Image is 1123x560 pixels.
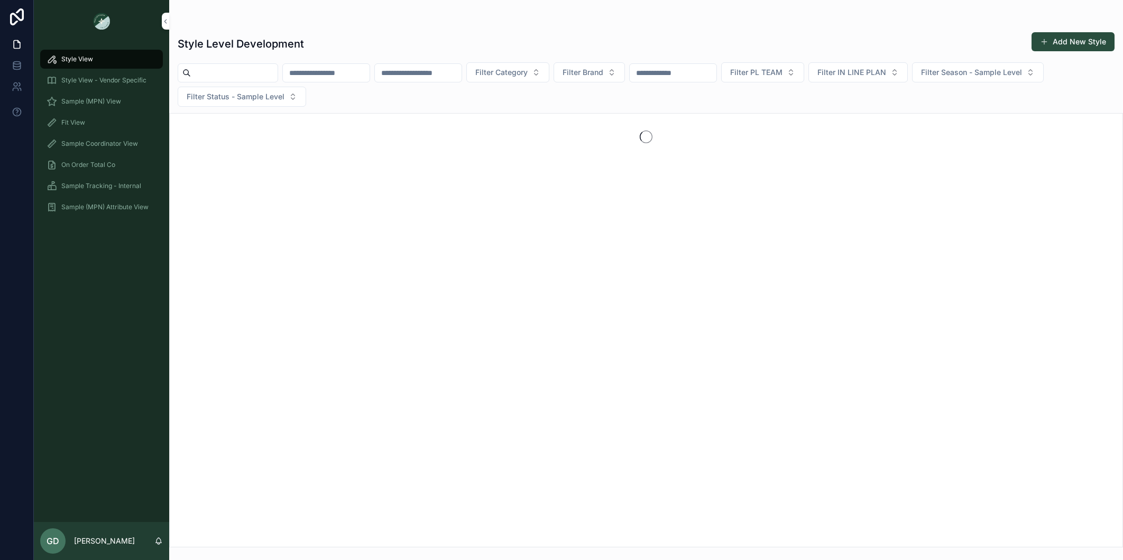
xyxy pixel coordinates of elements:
[40,198,163,217] a: Sample (MPN) Attribute View
[61,118,85,127] span: Fit View
[187,91,284,102] span: Filter Status - Sample Level
[40,50,163,69] a: Style View
[721,62,804,82] button: Select Button
[61,76,146,85] span: Style View - Vendor Specific
[34,42,169,230] div: scrollable content
[730,67,783,78] span: Filter PL TEAM
[921,67,1022,78] span: Filter Season - Sample Level
[1032,32,1115,51] button: Add New Style
[40,155,163,174] a: On Order Total Co
[563,67,603,78] span: Filter Brand
[475,67,528,78] span: Filter Category
[74,536,135,546] p: [PERSON_NAME]
[61,203,149,211] span: Sample (MPN) Attribute View
[40,71,163,90] a: Style View - Vendor Specific
[40,113,163,132] a: Fit View
[40,176,163,195] a: Sample Tracking - Internal
[40,134,163,153] a: Sample Coordinator View
[61,55,93,63] span: Style View
[178,36,304,51] h1: Style Level Development
[808,62,908,82] button: Select Button
[61,161,115,169] span: On Order Total Co
[554,62,625,82] button: Select Button
[61,182,141,190] span: Sample Tracking - Internal
[817,67,886,78] span: Filter IN LINE PLAN
[93,13,110,30] img: App logo
[61,139,138,148] span: Sample Coordinator View
[47,535,59,547] span: GD
[912,62,1044,82] button: Select Button
[466,62,549,82] button: Select Button
[40,92,163,111] a: Sample (MPN) View
[61,97,121,106] span: Sample (MPN) View
[178,87,306,107] button: Select Button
